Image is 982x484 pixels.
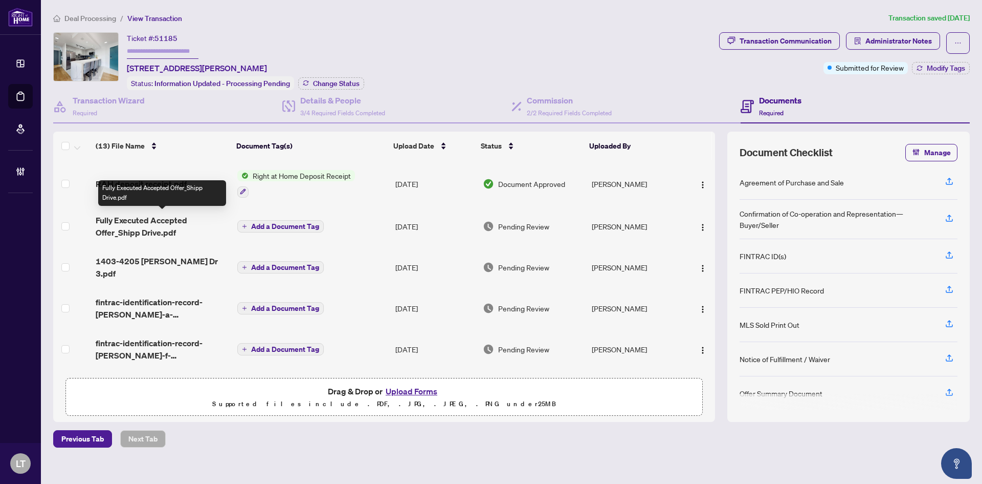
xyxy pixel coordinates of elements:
div: Agreement of Purchase and Sale [740,177,844,188]
button: Manage [905,144,957,161]
h4: Documents [759,94,801,107]
span: Right at Home Deposit Receipt [249,170,355,181]
img: Logo [699,264,707,272]
div: MLS Sold Print Out [740,319,799,330]
button: Logo [695,341,711,357]
img: Document Status [483,178,494,190]
h4: Transaction Wizard [73,94,145,107]
span: 51185 [154,34,177,43]
button: Upload Forms [383,385,440,398]
button: Add a Document Tag [237,220,324,233]
td: [PERSON_NAME] [588,206,684,247]
span: Required [73,109,97,117]
button: Transaction Communication [719,32,840,50]
h4: Commission [527,94,612,107]
td: [DATE] [391,288,479,329]
button: Previous Tab [53,430,112,448]
td: [DATE] [391,206,479,247]
button: Logo [695,300,711,317]
span: (13) File Name [96,140,145,152]
div: Notice of Fulfillment / Waiver [740,353,830,365]
span: LT [16,456,26,471]
span: plus [242,224,247,229]
button: Logo [695,259,711,276]
button: Add a Document Tag [237,343,324,355]
span: Change Status [313,80,360,87]
td: [DATE] [391,162,479,206]
img: Document Status [483,262,494,273]
div: Fully Executed Accepted Offer_Shipp Drive.pdf [98,180,226,206]
div: Ticket #: [127,32,177,44]
button: Change Status [298,77,364,90]
div: FINTRAC PEP/HIO Record [740,285,824,296]
span: Manage [924,144,951,161]
img: Logo [699,305,707,313]
div: Status: [127,76,294,90]
span: Add a Document Tag [251,223,319,230]
td: [DATE] [391,247,479,288]
span: home [53,15,60,22]
span: Information Updated - Processing Pending [154,79,290,88]
button: Add a Document Tag [237,261,324,274]
div: Transaction Communication [740,33,832,49]
td: [PERSON_NAME] [588,247,684,288]
th: Upload Date [389,132,476,160]
img: Logo [699,346,707,354]
button: Add a Document Tag [237,343,324,356]
button: Administrator Notes [846,32,940,50]
div: Confirmation of Co-operation and Representation—Buyer/Seller [740,208,933,230]
span: Pending Review [498,344,549,355]
span: Modify Tags [927,65,965,72]
img: Status Icon [237,170,249,181]
img: Logo [699,223,707,232]
th: Uploaded By [585,132,681,160]
span: fintrac-identification-record-[PERSON_NAME]-a-[PERSON_NAME]-20250903-175810.pdf [96,296,229,321]
span: Upload Date [393,140,434,152]
span: Pending Review [498,262,549,273]
button: Status IconRight at Home Deposit Receipt [237,170,355,198]
span: Pending Review [498,303,549,314]
th: (13) File Name [92,132,232,160]
td: [DATE] [391,370,479,403]
div: Offer Summary Document [740,388,822,399]
button: Modify Tags [912,62,970,74]
th: Status [477,132,586,160]
button: Open asap [941,448,972,479]
span: Document Checklist [740,145,833,160]
span: Required [759,109,784,117]
span: Document Approved [498,178,565,190]
button: Add a Document Tag [237,302,324,315]
span: 3/4 Required Fields Completed [300,109,385,117]
button: Add a Document Tag [237,261,324,273]
span: Drag & Drop orUpload FormsSupported files include .PDF, .JPG, .JPEG, .PNG under25MB [66,378,702,416]
div: FINTRAC ID(s) [740,250,786,262]
button: Add a Document Tag [237,220,324,233]
span: Add a Document Tag [251,346,319,353]
li: / [120,12,123,24]
img: logo [8,8,33,27]
span: plus [242,265,247,270]
article: Transaction saved [DATE] [888,12,970,24]
span: solution [854,37,861,45]
span: Fully Executed Accepted Offer_Shipp Drive.pdf [96,214,229,239]
span: Drag & Drop or [328,385,440,398]
td: [DATE] [391,329,479,370]
span: RAH deposit receipt.pdf [96,178,187,190]
button: Add a Document Tag [237,302,324,314]
span: View Transaction [127,14,182,23]
button: Logo [695,218,711,235]
td: [PERSON_NAME] [588,288,684,329]
span: Status [481,140,502,152]
span: Add a Document Tag [251,264,319,271]
span: fintrac-identification-record-[PERSON_NAME]-f-[PERSON_NAME]-20250903-180651.pdf [96,337,229,362]
img: IMG-W12351856_1.jpg [54,33,118,81]
img: Document Status [483,344,494,355]
td: [PERSON_NAME] [588,370,684,403]
span: Previous Tab [61,431,104,447]
button: Next Tab [120,430,166,448]
span: 1403-4205 [PERSON_NAME] Dr 3.pdf [96,255,229,280]
p: Supported files include .PDF, .JPG, .JPEG, .PNG under 25 MB [72,398,696,410]
span: plus [242,347,247,352]
img: Document Status [483,303,494,314]
td: [PERSON_NAME] [588,329,684,370]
